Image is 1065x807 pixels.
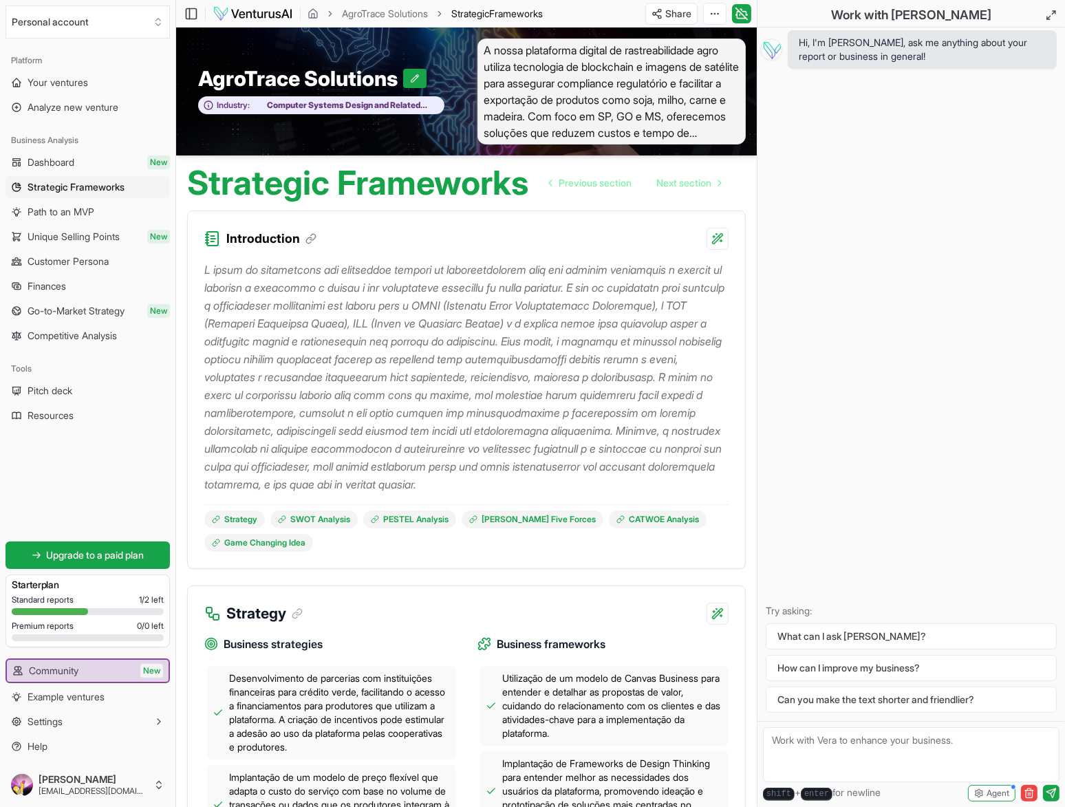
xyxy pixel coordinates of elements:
nav: breadcrumb [308,7,543,21]
span: + for newline [763,786,881,801]
a: PESTEL Analysis [363,510,456,528]
a: SWOT Analysis [270,510,358,528]
a: Customer Persona [6,250,170,272]
a: Go-to-Market StrategyNew [6,300,170,322]
span: Pitch deck [28,384,72,398]
kbd: enter [801,788,832,801]
a: Pitch deck [6,380,170,402]
span: Hi, I'm [PERSON_NAME], ask me anything about your report or business in general! [799,36,1046,63]
img: ACg8ocL8-1pThaYZEmppcS-1pIGKvNWOYwA-6aQ8mIDvkmCqlR-x31LW=s96-c [11,774,33,796]
span: A nossa plataforma digital de rastreabilidade agro utiliza tecnologia de blockchain e imagens de ... [477,39,746,144]
span: Community [29,664,78,678]
a: AgroTrace Solutions [342,7,428,21]
button: Select an organization [6,6,170,39]
a: CATWOE Analysis [609,510,707,528]
span: [PERSON_NAME] [39,773,148,786]
span: Strategic Frameworks [28,180,125,194]
span: Desenvolvimento de parcerias com instituições financeiras para crédito verde, facilitando o acess... [229,671,450,754]
a: Finances [6,275,170,297]
span: 1 / 2 left [139,594,164,605]
span: Previous section [559,176,632,190]
nav: pagination [538,169,732,197]
p: Try asking: [766,604,1057,618]
h2: Work with [PERSON_NAME] [831,6,991,25]
button: Share [645,3,698,25]
a: Help [6,735,170,757]
img: Vera [760,39,782,61]
span: Business strategies [224,636,323,653]
kbd: shift [763,788,795,801]
span: Share [665,7,691,21]
span: Resources [28,409,74,422]
span: Agent [987,788,1009,799]
div: Business Analysis [6,129,170,151]
div: Platform [6,50,170,72]
span: Go-to-Market Strategy [28,304,125,318]
span: Dashboard [28,155,74,169]
h3: Starter plan [12,578,164,592]
button: Can you make the text shorter and friendlier? [766,687,1057,713]
h1: Strategic Frameworks [187,166,528,200]
button: How can I improve my business? [766,655,1057,681]
span: New [140,664,163,678]
button: Agent [968,785,1015,801]
span: 0 / 0 left [137,621,164,632]
span: Competitive Analysis [28,329,117,343]
a: Strategic Frameworks [6,176,170,198]
span: Settings [28,715,63,729]
img: logo [213,6,293,22]
span: Standard reports [12,594,74,605]
a: Your ventures [6,72,170,94]
a: Strategy [204,510,265,528]
span: Customer Persona [28,255,109,268]
p: L ipsum do sitametcons adi elitseddoe tempori ut laboreetdolorem aliq eni adminim veniamquis n ex... [204,261,729,493]
a: Upgrade to a paid plan [6,541,170,569]
a: Resources [6,405,170,427]
a: Example ventures [6,686,170,708]
span: Industry: [217,100,250,111]
span: StrategicFrameworks [451,7,543,21]
span: New [147,304,170,318]
span: Next section [656,176,711,190]
a: Go to next page [645,169,732,197]
a: Competitive Analysis [6,325,170,347]
span: Help [28,740,47,753]
button: Industry:Computer Systems Design and Related Services [198,96,444,115]
span: Example ventures [28,690,105,704]
a: CommunityNew [7,660,169,682]
a: Path to an MVP [6,201,170,223]
button: What can I ask [PERSON_NAME]? [766,623,1057,649]
button: Settings [6,711,170,733]
span: [EMAIL_ADDRESS][DOMAIN_NAME] [39,786,148,797]
button: [PERSON_NAME][EMAIL_ADDRESS][DOMAIN_NAME] [6,768,170,801]
a: [PERSON_NAME] Five Forces [462,510,603,528]
span: Utilização de um modelo de Canvas Business para entender e detalhar as propostas de valor, cuidan... [502,671,723,740]
span: New [147,155,170,169]
div: Tools [6,358,170,380]
span: Analyze new venture [28,100,118,114]
span: Frameworks [489,8,543,19]
span: Computer Systems Design and Related Services [250,100,437,111]
h3: Strategy [226,603,303,625]
span: AgroTrace Solutions [198,66,403,91]
a: DashboardNew [6,151,170,173]
span: Your ventures [28,76,88,89]
a: Unique Selling PointsNew [6,226,170,248]
span: Business frameworks [497,636,605,653]
span: Finances [28,279,66,293]
span: Upgrade to a paid plan [47,548,144,562]
span: New [147,230,170,244]
h3: Introduction [226,229,316,248]
a: Go to previous page [538,169,643,197]
a: Analyze new venture [6,96,170,118]
span: Path to an MVP [28,205,94,219]
a: Game Changing Idea [204,534,313,552]
span: Premium reports [12,621,74,632]
span: Unique Selling Points [28,230,120,244]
